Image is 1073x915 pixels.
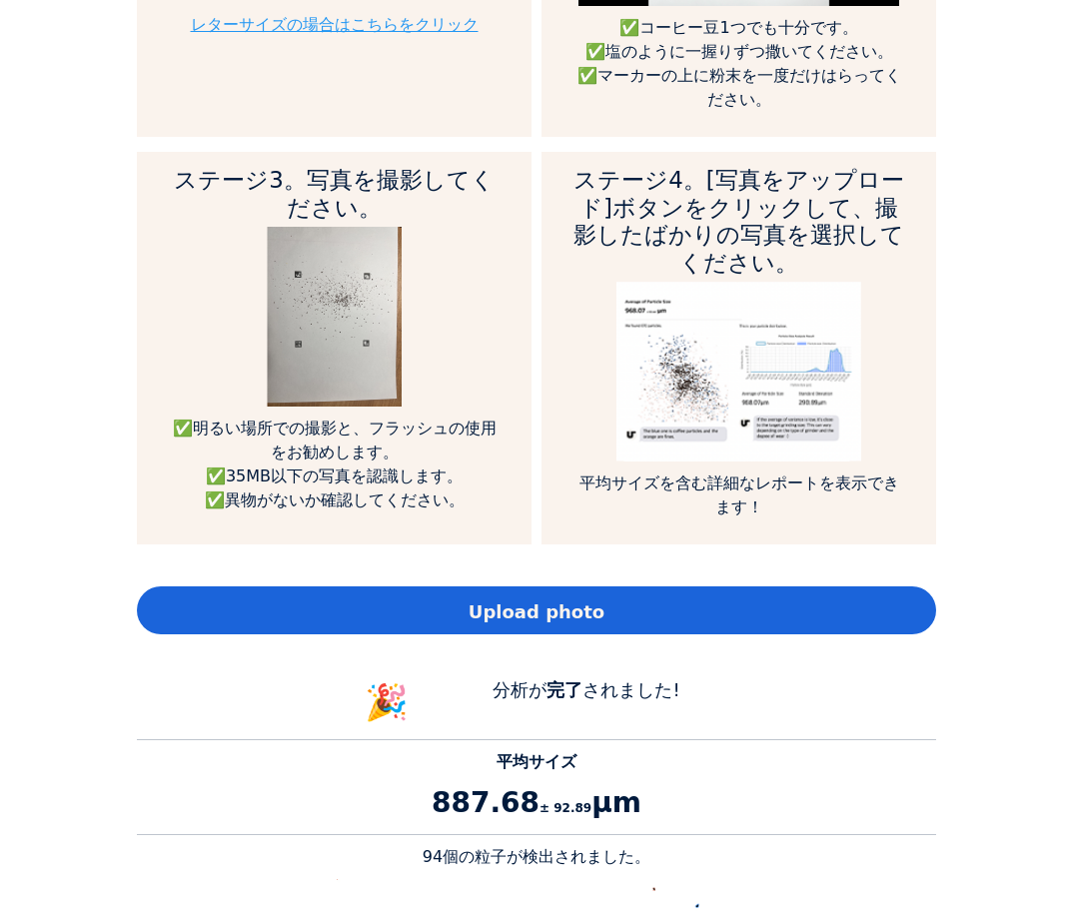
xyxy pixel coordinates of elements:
p: 887.68 μm [137,782,936,824]
p: 平均サイズ [137,750,936,774]
p: ✅コーヒー豆1つでも十分です。 ✅塩のように一握りずつ撒いてください。 ✅マーカーの上に粉末を一度だけはらってください。 [571,16,906,112]
p: ✅明るい場所での撮影と、フラッシュの使用をお勧めします。 ✅35MB以下の写真を認識します。 ✅異物がないか確認してください。 [167,417,502,512]
img: guide [267,227,402,407]
span: Upload photo [469,598,604,625]
img: guide [616,282,860,461]
h2: ステージ3。写真を撮影してください。 [167,167,502,222]
a: レターサイズの場合はこちらをクリック [191,15,479,34]
h2: ステージ4。[写真をアップロード]ボタンをクリックして、撮影したばかりの写真を選択してください。 [571,167,906,277]
b: 完了 [546,679,582,700]
p: 94個の粒子が検出されました。 [137,845,936,869]
p: 平均サイズを含む詳細なレポートを表示できます！ [571,471,906,519]
div: 分析が されました! [437,676,736,729]
span: ± 92.89 [539,801,591,815]
span: 🎉 [365,682,409,722]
